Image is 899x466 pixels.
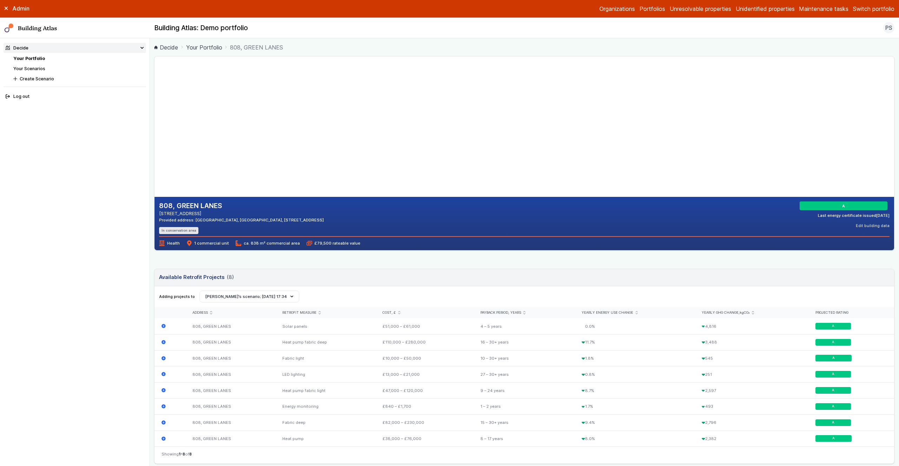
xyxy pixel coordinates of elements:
span: Adding projects to [159,294,195,299]
div: 3,488 [695,334,809,350]
div: Heat pump [276,431,376,446]
a: Unresolvable properties [670,5,731,13]
a: Your Portfolio [186,43,222,52]
div: 0.8% [575,366,695,382]
div: £10,000 – £50,000 [376,350,473,366]
span: 8 [189,452,192,457]
div: 8.7% [575,382,695,399]
div: LED lighting [276,366,376,382]
span: Showing of [162,451,192,457]
summary: Decide [4,43,146,53]
a: Decide [154,43,178,52]
span: (8) [227,273,234,281]
div: Heat pump fabric deep [276,334,376,350]
address: [STREET_ADDRESS] [159,210,324,217]
div: 4 – 5 years [474,318,575,334]
div: 4,816 [695,318,809,334]
span: 1 commercial unit [186,240,229,246]
span: kgCO₂ [740,311,750,314]
span: A [832,437,835,441]
div: Heat pump fabric light [276,382,376,399]
div: 1.7% [575,399,695,415]
div: 808, GREEN LANES [186,350,276,366]
span: A [832,340,835,345]
div: 8 – 17 years [474,431,575,446]
div: 808, GREEN LANES [186,414,276,431]
div: 493 [695,399,809,415]
a: Organizations [599,5,635,13]
h2: 808, GREEN LANES [159,201,324,211]
h3: Available Retrofit Projects [159,273,234,281]
span: A [832,372,835,377]
button: Switch portfolio [853,5,894,13]
div: 808, GREEN LANES [186,399,276,415]
button: Log out [4,92,146,102]
div: 9.4% [575,414,695,431]
span: PS [885,24,892,32]
span: Retrofit measure [282,311,316,315]
span: 1-8 [179,452,185,457]
div: Provided address: [GEOGRAPHIC_DATA], [GEOGRAPHIC_DATA], [STREET_ADDRESS] [159,217,324,223]
div: 808, GREEN LANES [186,382,276,399]
span: 808, GREEN LANES [230,43,283,52]
div: 9 – 24 years [474,382,575,399]
time: [DATE] [876,213,890,218]
a: Your Scenarios [13,66,45,71]
span: Address [192,311,208,315]
div: 2,597 [695,382,809,399]
div: 808, GREEN LANES [186,366,276,382]
span: A [832,420,835,425]
span: Yearly energy use change [582,311,633,315]
div: 10 – 30+ years [474,350,575,366]
div: 1 – 2 years [474,399,575,415]
button: [PERSON_NAME]’s scenario; [DATE] 17:34 [199,291,299,302]
div: £82,000 – £230,000 [376,414,473,431]
span: A [832,388,835,393]
span: Payback period, years [480,311,521,315]
div: Decide [6,45,28,51]
button: PS [883,22,894,33]
div: 251 [695,366,809,382]
div: £110,000 – £280,000 [376,334,473,350]
div: 808, GREEN LANES [186,318,276,334]
a: Portfolios [639,5,665,13]
span: £79,500 rateable value [307,240,360,246]
span: Cost, £ [382,311,396,315]
span: Health [159,240,179,246]
div: 27 – 30+ years [474,366,575,382]
span: ca. 838 m² commercial area [236,240,300,246]
div: 0.0% [575,318,695,334]
a: Maintenance tasks [799,5,848,13]
button: Create Scenario [11,74,146,84]
div: Last energy certificate issued [818,213,890,218]
div: Energy monitoring [276,399,376,415]
span: A [832,404,835,409]
div: 808, GREEN LANES [186,334,276,350]
span: A [843,203,846,209]
div: 8.0% [575,431,695,446]
span: A [832,324,835,328]
div: 11.7% [575,334,695,350]
div: £840 – £1,700 [376,399,473,415]
div: £47,000 – £120,000 [376,382,473,399]
button: Edit building data [856,223,890,228]
div: 808, GREEN LANES [186,431,276,446]
nav: Table navigation [155,446,894,464]
div: 2,796 [695,414,809,431]
div: 16 – 30+ years [474,334,575,350]
h2: Building Atlas: Demo portfolio [154,24,248,33]
span: A [832,356,835,361]
div: Fabric light [276,350,376,366]
li: In conservation area [159,227,198,234]
div: 1.8% [575,350,695,366]
img: main-0bbd2752.svg [5,24,14,33]
div: £51,000 – £61,000 [376,318,473,334]
div: £38,000 – £76,000 [376,431,473,446]
div: 545 [695,350,809,366]
div: Solar panels [276,318,376,334]
span: Yearly GHG change, [702,311,750,315]
div: £13,000 – £21,000 [376,366,473,382]
div: Projected rating [815,311,887,315]
div: 15 – 30+ years [474,414,575,431]
a: Unidentified properties [736,5,795,13]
